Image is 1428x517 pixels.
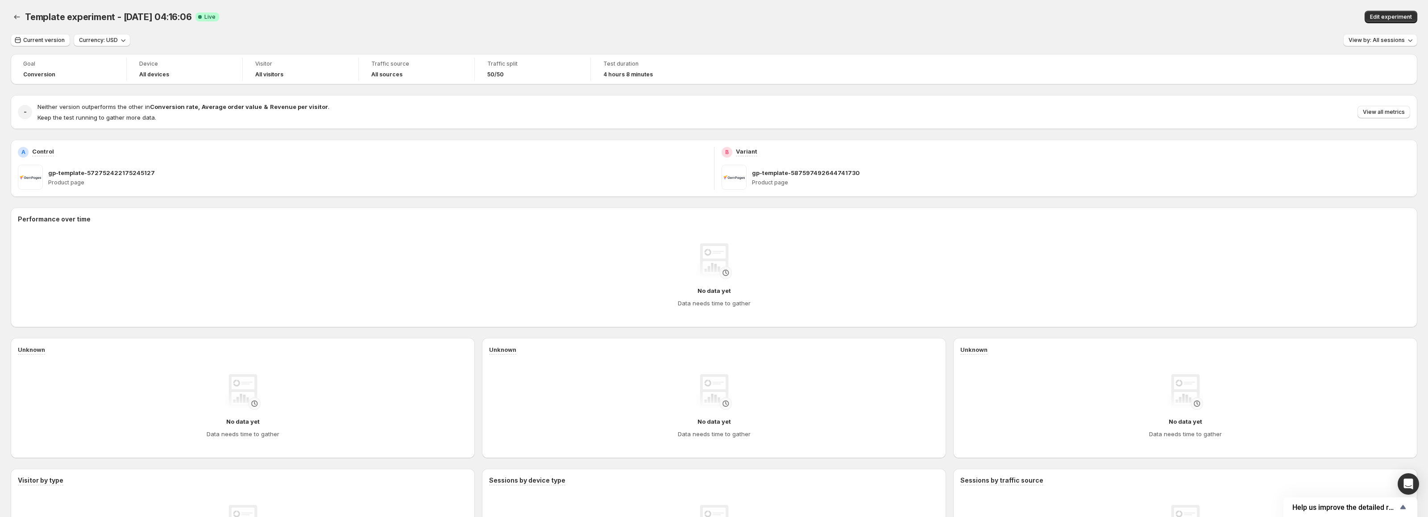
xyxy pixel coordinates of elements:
p: Variant [736,147,757,156]
button: Back [11,11,23,23]
span: View all metrics [1363,108,1405,116]
strong: Average order value [202,103,262,110]
a: DeviceAll devices [139,59,230,79]
img: gp-template-572752422175245127 [18,165,43,190]
h4: Data needs time to gather [678,429,751,438]
img: No data yet [225,374,261,410]
a: GoalConversion [23,59,114,79]
img: No data yet [696,374,732,410]
h4: No data yet [1169,417,1202,426]
strong: Conversion rate [150,103,198,110]
h2: A [21,149,25,156]
span: Goal [23,60,114,67]
span: 50/50 [487,71,504,78]
h3: Sessions by traffic source [960,476,1043,485]
span: Live [204,13,216,21]
strong: Revenue per visitor [270,103,328,110]
h4: No data yet [697,417,731,426]
button: Show survey - Help us improve the detailed report for A/B campaigns [1292,502,1408,513]
h3: Unknown [18,345,45,354]
button: Currency: USD [74,34,130,46]
h3: Sessions by device type [489,476,565,485]
span: View by: All sessions [1349,37,1405,44]
p: Control [32,147,54,156]
a: Traffic sourceAll sources [371,59,462,79]
strong: & [264,103,268,110]
span: Currency: USD [79,37,118,44]
button: Current version [11,34,70,46]
a: Traffic split50/50 [487,59,578,79]
a: VisitorAll visitors [255,59,346,79]
img: No data yet [1167,374,1203,410]
p: Product page [48,179,707,186]
span: 4 hours 8 minutes [603,71,653,78]
h4: Data needs time to gather [1149,429,1222,438]
h4: No data yet [697,286,731,295]
span: Visitor [255,60,346,67]
span: Help us improve the detailed report for A/B campaigns [1292,503,1398,512]
h3: Unknown [489,345,516,354]
button: Edit experiment [1365,11,1417,23]
h4: Data needs time to gather [678,299,751,308]
span: Traffic source [371,60,462,67]
button: View by: All sessions [1343,34,1417,46]
h4: All devices [139,71,169,78]
h2: Performance over time [18,215,1410,224]
a: Test duration4 hours 8 minutes [603,59,694,79]
div: Open Intercom Messenger [1398,473,1419,495]
h4: No data yet [226,417,260,426]
span: Device [139,60,230,67]
span: Template experiment - [DATE] 04:16:06 [25,12,192,22]
img: No data yet [696,243,732,279]
h2: - [24,108,27,117]
span: Traffic split [487,60,578,67]
button: View all metrics [1357,106,1410,118]
strong: , [198,103,200,110]
span: Test duration [603,60,694,67]
h2: B [725,149,729,156]
span: Edit experiment [1370,13,1412,21]
p: gp-template-587597492644741730 [752,168,859,177]
h4: Data needs time to gather [207,429,279,438]
span: Conversion [23,71,55,78]
span: Current version [23,37,65,44]
h4: All visitors [255,71,283,78]
h3: Visitor by type [18,476,63,485]
h4: All sources [371,71,403,78]
p: Product page [752,179,1411,186]
span: Neither version outperforms the other in . [37,103,329,110]
img: gp-template-587597492644741730 [722,165,747,190]
p: gp-template-572752422175245127 [48,168,155,177]
h3: Unknown [960,345,988,354]
span: Keep the test running to gather more data. [37,114,156,121]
